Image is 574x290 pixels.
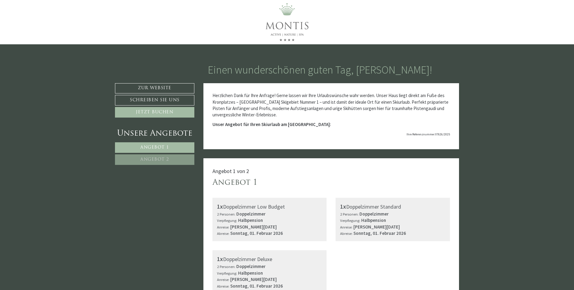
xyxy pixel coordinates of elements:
[212,168,249,175] span: Angebot 1 von 2
[140,145,169,150] span: Angebot 1
[212,177,257,188] div: Angebot 1
[217,255,223,263] b: 1x
[359,211,389,217] b: Doppelzimmer
[340,218,360,223] small: Verpflegung:
[115,128,194,139] div: Unsere Angebote
[236,211,266,217] b: Doppelzimmer
[217,284,229,288] small: Abreise:
[115,95,194,106] a: Schreiben Sie uns
[230,276,277,282] b: [PERSON_NAME][DATE]
[340,225,352,229] small: Anreise:
[230,224,277,230] b: [PERSON_NAME][DATE]
[212,92,450,118] p: Herzlichen Dank für Ihre Anfrage! Gerne lassen wir Ihre Urlaubswünsche wahr werden. Unser Haus li...
[340,203,346,210] b: 1x
[353,230,406,236] b: Sonntag, 01. Februar 2026
[115,83,194,93] a: Zur Website
[217,225,229,229] small: Anreise:
[238,217,263,223] b: Halbpension
[115,107,194,118] a: Jetzt buchen
[217,212,235,216] small: 2 Personen:
[230,283,283,289] b: Sonntag, 01. Februar 2026
[230,230,283,236] b: Sonntag, 01. Februar 2026
[212,121,331,127] strong: Unser Angebot für Ihren Skiurlaub am [GEOGRAPHIC_DATA]:
[353,224,400,230] b: [PERSON_NAME][DATE]
[340,212,359,216] small: 2 Personen:
[407,132,450,136] span: Ihre Referenznummer:X7626/2025
[217,218,237,223] small: Verpflegung:
[340,202,445,211] div: Doppelzimmer Standard
[361,217,386,223] b: Halbpension
[238,270,263,276] b: Halbpension
[217,264,235,269] small: 2 Personen:
[140,157,169,162] span: Angebot 2
[217,203,223,210] b: 1x
[217,231,229,236] small: Abreise:
[217,255,322,263] div: Doppelzimmer Deluxe
[217,271,237,276] small: Verpflegung:
[208,64,432,76] h1: Einen wunderschönen guten Tag, [PERSON_NAME]!
[236,263,266,269] b: Doppelzimmer
[340,231,352,236] small: Abreise:
[217,202,322,211] div: Doppelzimmer Low Budget
[217,277,229,282] small: Anreise:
